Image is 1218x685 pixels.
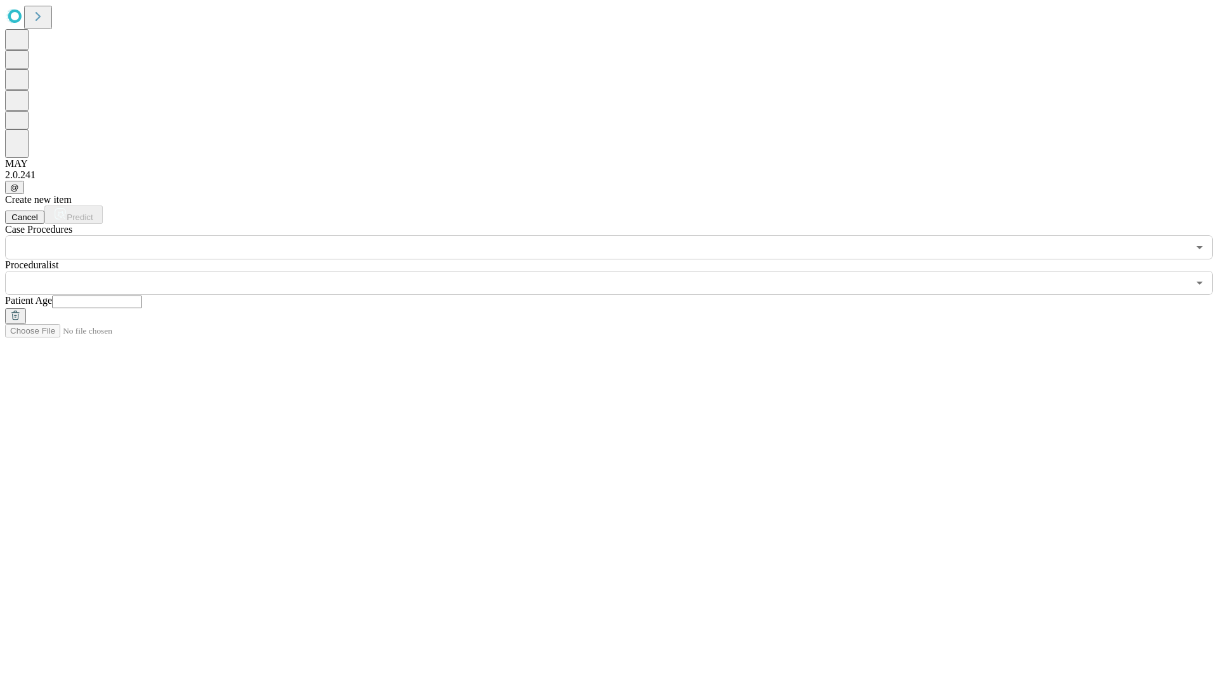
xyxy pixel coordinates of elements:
[5,259,58,270] span: Proceduralist
[5,211,44,224] button: Cancel
[5,181,24,194] button: @
[5,295,52,306] span: Patient Age
[67,212,93,222] span: Predict
[10,183,19,192] span: @
[5,224,72,235] span: Scheduled Procedure
[1191,274,1208,292] button: Open
[11,212,38,222] span: Cancel
[5,194,72,205] span: Create new item
[1191,238,1208,256] button: Open
[44,205,103,224] button: Predict
[5,169,1213,181] div: 2.0.241
[5,158,1213,169] div: MAY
